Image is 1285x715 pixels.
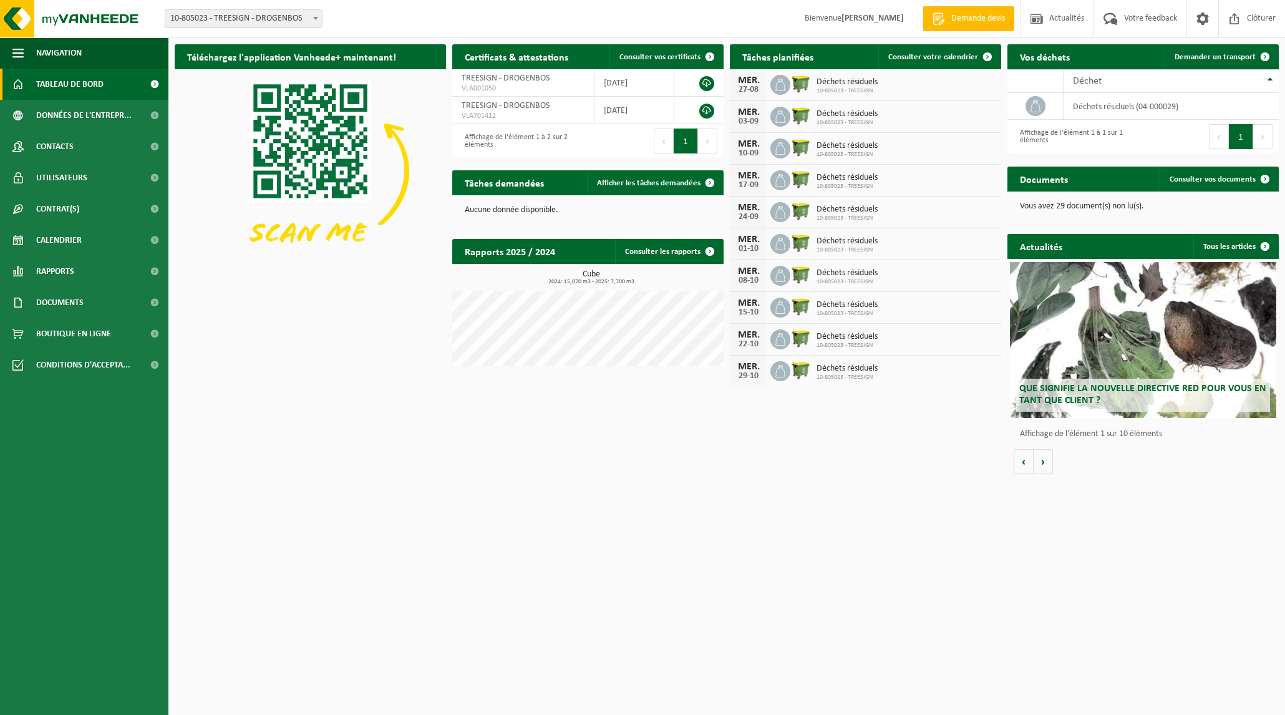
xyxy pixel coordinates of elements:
[790,264,812,285] img: WB-1100-HPE-GN-50
[736,298,761,308] div: MER.
[1193,234,1278,259] a: Tous les articles
[817,183,878,190] span: 10-805023 - TREESIGN
[36,193,79,225] span: Contrat(s)
[736,117,761,126] div: 03-09
[615,239,722,264] a: Consulter les rapports
[594,69,675,97] td: [DATE]
[736,171,761,181] div: MER.
[587,170,722,195] a: Afficher les tâches demandées
[817,173,878,183] span: Déchets résiduels
[462,101,550,110] span: TREESIGN - DROGENBOS
[609,44,722,69] a: Consulter vos certificats
[458,279,724,285] span: 2024: 15,070 m3 - 2025: 7,700 m3
[817,236,878,246] span: Déchets résiduels
[1229,124,1253,149] button: 1
[736,149,761,158] div: 10-09
[462,84,584,94] span: VLA001050
[452,239,568,263] h2: Rapports 2025 / 2024
[736,372,761,381] div: 29-10
[1165,44,1278,69] a: Demander un transport
[1064,93,1279,120] td: déchets résiduels (04-000029)
[736,245,761,253] div: 01-10
[878,44,1000,69] a: Consulter votre calendrier
[790,328,812,349] img: WB-1100-HPE-GN-50
[36,131,74,162] span: Contacts
[817,268,878,278] span: Déchets résiduels
[1007,234,1075,258] h2: Actualités
[790,359,812,381] img: WB-1100-HPE-GN-50
[817,364,878,374] span: Déchets résiduels
[948,12,1008,25] span: Demande devis
[736,340,761,349] div: 22-10
[817,205,878,215] span: Déchets résiduels
[736,139,761,149] div: MER.
[458,270,724,285] h3: Cube
[736,362,761,372] div: MER.
[923,6,1014,31] a: Demande devis
[452,170,556,195] h2: Tâches demandées
[817,374,878,381] span: 10-805023 - TREESIGN
[888,53,978,61] span: Consulter votre calendrier
[452,44,581,69] h2: Certificats & attestations
[165,10,322,27] span: 10-805023 - TREESIGN - DROGENBOS
[736,107,761,117] div: MER.
[1014,449,1034,474] button: Vorige
[736,235,761,245] div: MER.
[736,330,761,340] div: MER.
[1014,123,1137,150] div: Affichage de l'élément 1 à 1 sur 1 éléments
[790,73,812,94] img: WB-1100-HPE-GN-50
[1020,202,1266,211] p: Vous avez 29 document(s) non lu(s).
[1007,167,1080,191] h2: Documents
[817,310,878,318] span: 10-805023 - TREESIGN
[36,225,82,256] span: Calendrier
[790,105,812,126] img: WB-1100-HPE-GN-50
[790,168,812,190] img: WB-1100-HPE-GN-50
[165,9,322,28] span: 10-805023 - TREESIGN - DROGENBOS
[36,162,87,193] span: Utilisateurs
[817,215,878,222] span: 10-805023 - TREESIGN
[36,37,82,69] span: Navigation
[817,151,878,158] span: 10-805023 - TREESIGN
[1170,175,1256,183] span: Consulter vos documents
[736,266,761,276] div: MER.
[790,200,812,221] img: WB-1100-HPE-GN-50
[730,44,826,69] h2: Tâches planifiées
[1073,76,1102,86] span: Déchet
[36,69,104,100] span: Tableau de bord
[817,87,878,95] span: 10-805023 - TREESIGN
[817,342,878,349] span: 10-805023 - TREESIGN
[736,75,761,85] div: MER.
[817,77,878,87] span: Déchets résiduels
[674,129,698,153] button: 1
[1209,124,1229,149] button: Previous
[736,85,761,94] div: 27-08
[1020,430,1273,439] p: Affichage de l'élément 1 sur 10 éléments
[594,97,675,124] td: [DATE]
[175,44,409,69] h2: Téléchargez l'application Vanheede+ maintenant!
[1010,262,1276,418] a: Que signifie la nouvelle directive RED pour vous en tant que client ?
[817,300,878,310] span: Déchets résiduels
[36,287,84,318] span: Documents
[817,278,878,286] span: 10-805023 - TREESIGN
[597,179,701,187] span: Afficher les tâches demandées
[736,203,761,213] div: MER.
[619,53,701,61] span: Consulter vos certificats
[36,256,74,287] span: Rapports
[736,308,761,317] div: 15-10
[790,232,812,253] img: WB-1100-HPE-GN-50
[817,246,878,254] span: 10-805023 - TREESIGN
[790,137,812,158] img: WB-1100-HPE-GN-50
[36,318,111,349] span: Boutique en ligne
[175,69,446,273] img: Download de VHEPlus App
[817,332,878,342] span: Déchets résiduels
[736,213,761,221] div: 24-09
[1007,44,1082,69] h2: Vos déchets
[1034,449,1053,474] button: Volgende
[817,141,878,151] span: Déchets résiduels
[36,100,132,131] span: Données de l'entrepr...
[458,127,582,155] div: Affichage de l'élément 1 à 2 sur 2 éléments
[462,111,584,121] span: VLA701412
[1253,124,1273,149] button: Next
[817,119,878,127] span: 10-805023 - TREESIGN
[841,14,904,23] strong: [PERSON_NAME]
